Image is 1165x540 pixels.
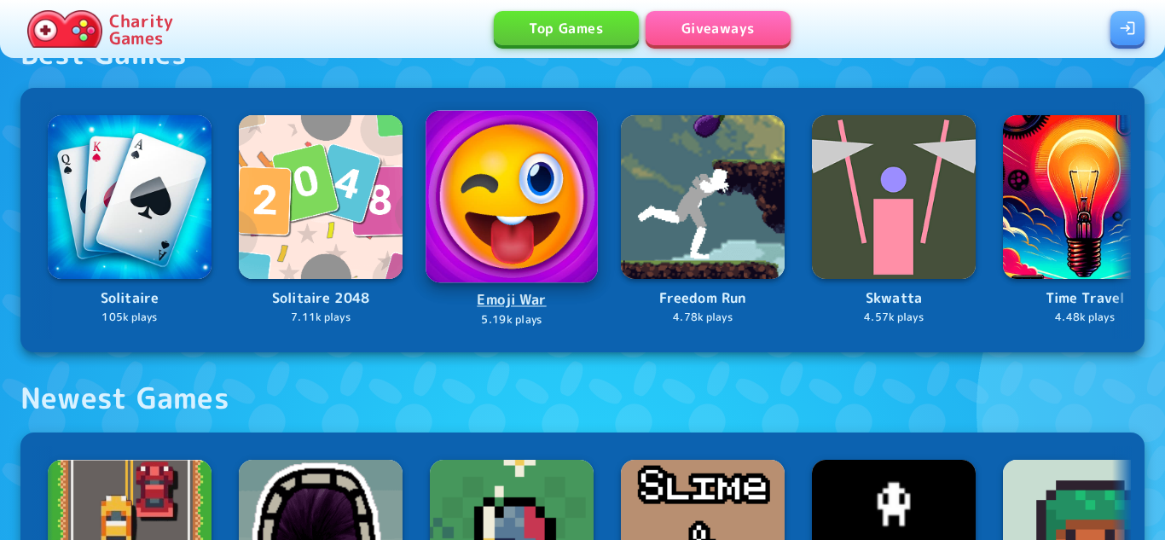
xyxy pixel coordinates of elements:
[426,110,598,282] img: Logo
[812,310,976,326] p: 4.57k plays
[48,115,212,279] img: Logo
[428,289,596,312] p: Emoji War
[239,115,403,279] img: Logo
[48,287,212,310] p: Solitaire
[621,115,785,279] img: Logo
[20,35,188,71] div: Best Games
[239,310,403,326] p: 7.11k plays
[27,10,102,48] img: Charity.Games
[812,115,976,326] a: LogoSkwatta4.57k plays
[621,310,785,326] p: 4.78k plays
[428,112,596,328] a: LogoEmoji War5.19k plays
[812,115,976,279] img: Logo
[20,380,229,415] div: Newest Games
[646,11,791,45] a: Giveaways
[428,311,596,328] p: 5.19k plays
[621,115,785,326] a: LogoFreedom Run4.78k plays
[48,310,212,326] p: 105k plays
[621,287,785,310] p: Freedom Run
[20,7,180,51] a: Charity Games
[239,115,403,326] a: LogoSolitaire 20487.11k plays
[239,287,403,310] p: Solitaire 2048
[812,287,976,310] p: Skwatta
[494,11,639,45] a: Top Games
[48,115,212,326] a: LogoSolitaire105k plays
[109,12,173,46] p: Charity Games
